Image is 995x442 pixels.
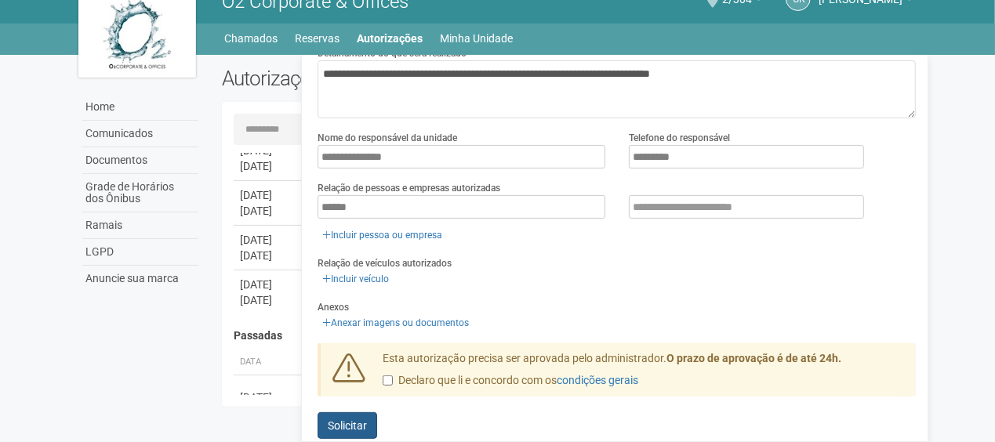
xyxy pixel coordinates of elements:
[240,292,298,308] div: [DATE]
[296,27,340,49] a: Reservas
[240,277,298,292] div: [DATE]
[240,232,298,248] div: [DATE]
[318,256,452,270] label: Relação de veículos autorizados
[234,350,304,375] th: Data
[82,94,198,121] a: Home
[82,174,198,212] a: Grade de Horários dos Ônibus
[318,270,394,288] a: Incluir veículo
[82,239,198,266] a: LGPD
[318,226,447,244] a: Incluir pessoa ou empresa
[240,248,298,263] div: [DATE]
[441,27,514,49] a: Minha Unidade
[240,389,298,405] div: [DATE]
[82,266,198,292] a: Anuncie sua marca
[318,131,457,145] label: Nome do responsável da unidade
[383,375,393,386] input: Declaro que li e concordo com oscondições gerais
[318,300,349,314] label: Anexos
[240,187,298,203] div: [DATE]
[328,419,367,432] span: Solicitar
[82,121,198,147] a: Comunicados
[371,351,917,397] div: Esta autorização precisa ser aprovada pelo administrador.
[666,352,841,364] strong: O prazo de aprovação é de até 24h.
[82,212,198,239] a: Ramais
[318,412,377,439] button: Solicitar
[557,374,638,386] a: condições gerais
[240,158,298,174] div: [DATE]
[240,203,298,219] div: [DATE]
[234,330,906,342] h4: Passadas
[318,181,500,195] label: Relação de pessoas e empresas autorizadas
[225,27,278,49] a: Chamados
[383,373,638,389] label: Declaro que li e concordo com os
[629,131,730,145] label: Telefone do responsável
[222,67,557,90] h2: Autorizações
[358,27,423,49] a: Autorizações
[318,314,474,331] a: Anexar imagens ou documentos
[82,147,198,174] a: Documentos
